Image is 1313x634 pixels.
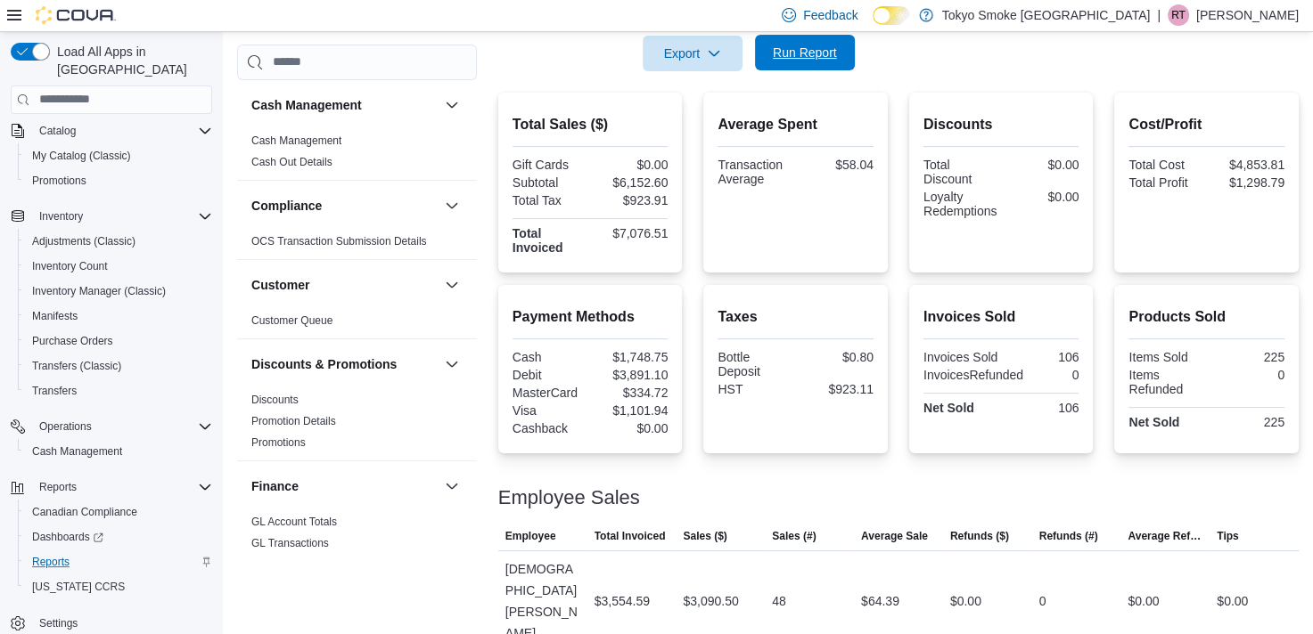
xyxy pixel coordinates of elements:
[718,382,792,396] div: HST
[1128,350,1202,364] div: Items Sold
[251,156,332,168] a: Cash Out Details
[25,441,212,462] span: Cash Management
[251,314,332,327] a: Customer Queue
[251,197,438,215] button: Compliance
[251,415,336,427] a: Promotion Details
[4,204,219,229] button: Inventory
[39,124,76,138] span: Catalog
[25,380,84,402] a: Transfers
[498,487,640,508] h3: Employee Sales
[1005,158,1079,172] div: $0.00
[251,96,362,114] h3: Cash Management
[25,526,111,548] a: Dashboards
[861,529,928,543] span: Average Sale
[950,590,981,612] div: $0.00
[923,401,974,415] strong: Net Sold
[25,170,94,191] a: Promotions
[251,96,438,114] button: Cash Management
[18,143,219,168] button: My Catalog (Classic)
[32,530,103,544] span: Dashboards
[1217,529,1238,543] span: Tips
[251,537,329,549] a: GL Transactions
[643,36,743,71] button: Export
[800,158,874,172] div: $58.04
[25,145,138,167] a: My Catalog (Classic)
[595,529,666,543] span: Total Invoiced
[441,354,463,375] button: Discounts & Promotions
[1128,529,1202,543] span: Average Refund
[1128,590,1159,612] div: $0.00
[18,254,219,279] button: Inventory Count
[251,536,329,550] span: GL Transactions
[25,576,132,597] a: [US_STATE] CCRS
[594,226,668,240] div: $7,076.51
[513,175,587,190] div: Subtotal
[25,280,212,302] span: Inventory Manager (Classic)
[18,439,219,464] button: Cash Management
[25,231,212,252] span: Adjustments (Classic)
[237,310,477,338] div: Customer
[1005,401,1079,415] div: 106
[32,149,131,163] span: My Catalog (Classic)
[441,195,463,216] button: Compliance
[251,276,438,294] button: Customer
[718,158,792,186] div: Transaction Average
[32,206,212,227] span: Inventory
[718,350,792,378] div: Bottle Deposit
[923,158,997,186] div: Total Discount
[25,280,173,302] a: Inventory Manager (Classic)
[39,209,83,224] span: Inventory
[25,551,212,573] span: Reports
[1210,175,1284,190] div: $1,298.79
[32,206,90,227] button: Inventory
[32,259,108,273] span: Inventory Count
[18,574,219,599] button: [US_STATE] CCRS
[32,334,113,348] span: Purchase Orders
[942,4,1151,26] p: Tokyo Smoke [GEOGRAPHIC_DATA]
[32,416,212,437] span: Operations
[18,500,219,524] button: Canadian Compliance
[1168,4,1189,26] div: Raelynn Tucker
[251,436,306,449] a: Promotions
[594,368,668,382] div: $3,891.10
[718,114,874,135] h2: Average Spent
[251,235,427,248] a: OCS Transaction Submission Details
[505,529,556,543] span: Employee
[772,529,816,543] span: Sales (#)
[32,476,212,498] span: Reports
[18,524,219,549] a: Dashboards
[251,155,332,169] span: Cash Out Details
[772,590,786,612] div: 48
[923,368,1023,382] div: InvoicesRefunded
[800,382,874,396] div: $923.11
[441,274,463,296] button: Customer
[237,231,477,259] div: Compliance
[25,170,212,191] span: Promotions
[513,350,587,364] div: Cash
[594,193,668,207] div: $923.91
[251,516,337,528] a: GL Account Totals
[18,549,219,574] button: Reports
[800,350,874,364] div: $0.80
[32,284,166,298] span: Inventory Manager (Classic)
[513,306,669,328] h2: Payment Methods
[513,226,563,255] strong: Total Invoiced
[441,94,463,116] button: Cash Management
[25,355,212,377] span: Transfers (Classic)
[594,158,668,172] div: $0.00
[653,36,732,71] span: Export
[32,555,70,569] span: Reports
[25,256,115,277] a: Inventory Count
[18,168,219,193] button: Promotions
[594,386,668,400] div: $334.72
[39,419,92,434] span: Operations
[923,190,997,218] div: Loyalty Redemptions
[923,350,997,364] div: Invoices Sold
[1210,368,1284,382] div: 0
[32,234,135,248] span: Adjustments (Classic)
[251,515,337,529] span: GL Account Totals
[32,476,84,498] button: Reports
[50,43,212,78] span: Load All Apps in [GEOGRAPHIC_DATA]
[251,393,299,407] span: Discounts
[861,590,899,612] div: $64.39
